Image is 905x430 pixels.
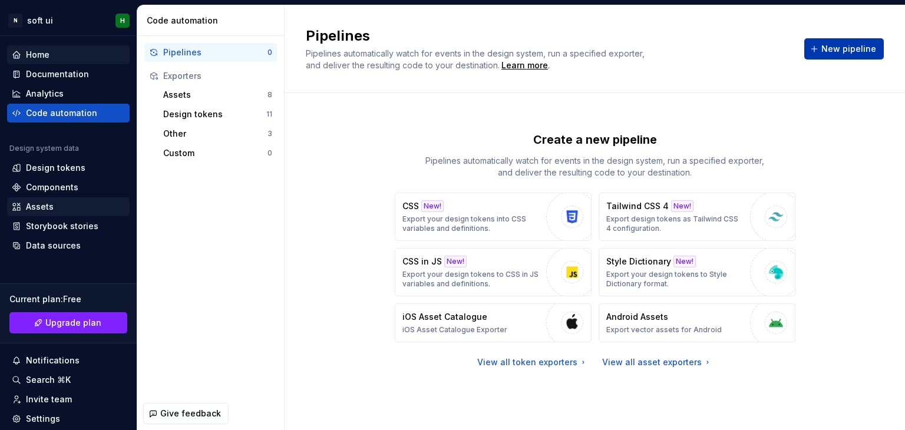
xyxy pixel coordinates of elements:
div: 0 [267,48,272,57]
p: Export your design tokens to CSS in JS variables and definitions. [402,270,540,289]
div: 0 [267,148,272,158]
p: Create a new pipeline [533,131,657,148]
div: Settings [26,413,60,425]
a: Storybook stories [7,217,130,236]
a: Analytics [7,84,130,103]
p: Android Assets [606,311,668,323]
p: Style Dictionary [606,256,671,267]
button: Other3 [158,124,277,143]
div: Exporters [163,70,272,82]
a: Code automation [7,104,130,123]
button: Give feedback [143,403,229,424]
p: Export vector assets for Android [606,325,722,335]
div: Pipelines [163,47,267,58]
button: Search ⌘K [7,371,130,389]
a: Data sources [7,236,130,255]
a: View all token exporters [477,356,588,368]
div: Components [26,181,78,193]
div: Notifications [26,355,80,366]
h2: Pipelines [306,27,790,45]
div: 11 [266,110,272,119]
button: Android AssetsExport vector assets for Android [599,303,795,342]
div: Search ⌘K [26,374,71,386]
div: soft ui [27,15,53,27]
p: iOS Asset Catalogue [402,311,487,323]
p: Export design tokens as Tailwind CSS 4 configuration. [606,214,744,233]
button: iOS Asset CatalogueiOS Asset Catalogue Exporter [395,303,592,342]
div: Design system data [9,144,79,153]
div: H [120,16,125,25]
button: Style DictionaryNew!Export your design tokens to Style Dictionary format. [599,248,795,296]
button: Pipelines0 [144,43,277,62]
span: New pipeline [821,43,876,55]
div: New! [444,256,467,267]
a: Documentation [7,65,130,84]
button: Assets8 [158,85,277,104]
p: Tailwind CSS 4 [606,200,669,212]
div: New! [421,200,444,212]
button: Tailwind CSS 4New!Export design tokens as Tailwind CSS 4 configuration. [599,193,795,241]
button: CSSNew!Export your design tokens into CSS variables and definitions. [395,193,592,241]
div: Invite team [26,393,72,405]
div: Storybook stories [26,220,98,232]
a: Design tokens [7,158,130,177]
div: N [8,14,22,28]
a: Components [7,178,130,197]
div: Custom [163,147,267,159]
p: iOS Asset Catalogue Exporter [402,325,507,335]
a: View all asset exporters [602,356,712,368]
a: Learn more [501,59,548,71]
a: Invite team [7,390,130,409]
button: Design tokens11 [158,105,277,124]
div: Home [26,49,49,61]
p: CSS [402,200,419,212]
button: Notifications [7,351,130,370]
button: Upgrade plan [9,312,127,333]
div: New! [671,200,693,212]
div: Design tokens [163,108,266,120]
p: Export your design tokens into CSS variables and definitions. [402,214,540,233]
p: Export your design tokens to Style Dictionary format. [606,270,744,289]
div: New! [673,256,696,267]
p: Pipelines automatically watch for events in the design system, run a specified exporter, and deli... [418,155,772,178]
button: Nsoft uiH [2,8,134,33]
div: Other [163,128,267,140]
p: CSS in JS [402,256,442,267]
div: Code automation [147,15,279,27]
div: Design tokens [26,162,85,174]
button: Custom0 [158,144,277,163]
div: Code automation [26,107,97,119]
a: Settings [7,409,130,428]
span: Pipelines automatically watch for events in the design system, run a specified exporter, and deli... [306,48,647,70]
div: 3 [267,129,272,138]
div: 8 [267,90,272,100]
span: Upgrade plan [45,317,101,329]
div: Current plan : Free [9,293,127,305]
a: Home [7,45,130,64]
div: Assets [163,89,267,101]
div: Analytics [26,88,64,100]
div: Documentation [26,68,89,80]
a: Assets [7,197,130,216]
span: . [500,61,550,70]
button: New pipeline [804,38,884,59]
div: Data sources [26,240,81,252]
button: CSS in JSNew!Export your design tokens to CSS in JS variables and definitions. [395,248,592,296]
div: Assets [26,201,54,213]
span: Give feedback [160,408,221,419]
